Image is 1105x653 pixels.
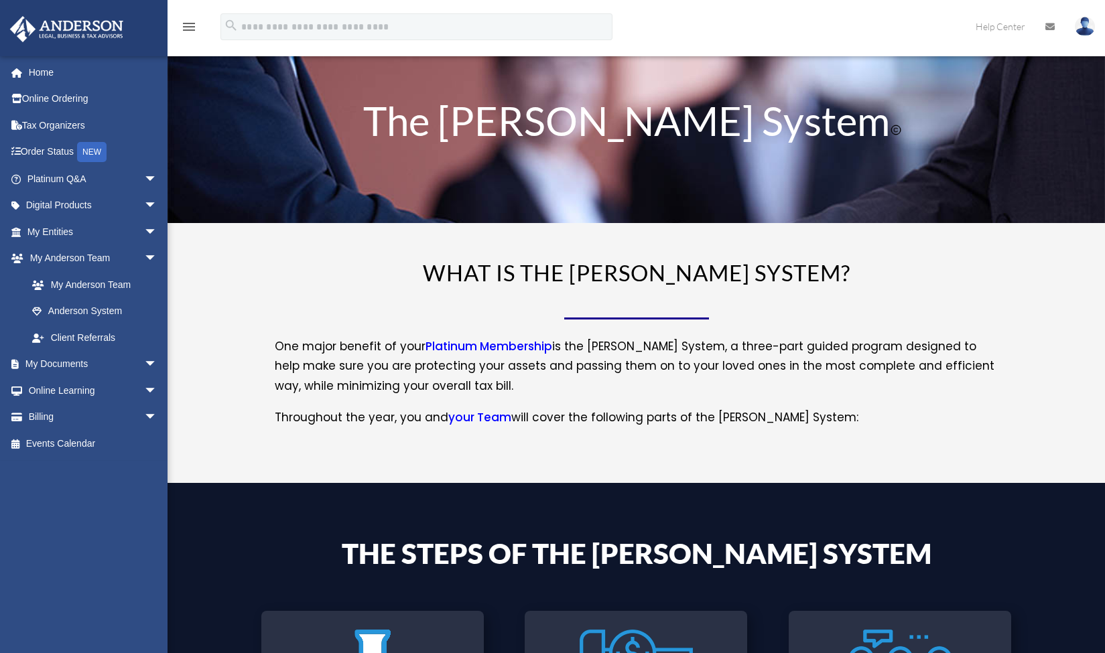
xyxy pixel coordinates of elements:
[181,19,197,35] i: menu
[19,271,178,298] a: My Anderson Team
[9,351,178,378] a: My Documentsarrow_drop_down
[144,165,171,193] span: arrow_drop_down
[224,18,239,33] i: search
[19,298,171,325] a: Anderson System
[6,16,127,42] img: Anderson Advisors Platinum Portal
[9,139,178,166] a: Order StatusNEW
[423,259,850,286] span: WHAT IS THE [PERSON_NAME] SYSTEM?
[275,408,998,428] p: Throughout the year, you and will cover the following parts of the [PERSON_NAME] System:
[275,337,998,408] p: One major benefit of your is the [PERSON_NAME] System, a three-part guided program designed to he...
[19,324,178,351] a: Client Referrals
[9,404,178,431] a: Billingarrow_drop_down
[9,59,178,86] a: Home
[144,245,171,273] span: arrow_drop_down
[9,245,178,272] a: My Anderson Teamarrow_drop_down
[9,218,178,245] a: My Entitiesarrow_drop_down
[9,377,178,404] a: Online Learningarrow_drop_down
[275,100,998,147] h1: The [PERSON_NAME] System
[9,86,178,113] a: Online Ordering
[144,404,171,431] span: arrow_drop_down
[144,377,171,405] span: arrow_drop_down
[144,351,171,378] span: arrow_drop_down
[9,112,178,139] a: Tax Organizers
[9,192,178,219] a: Digital Productsarrow_drop_down
[144,192,171,220] span: arrow_drop_down
[275,539,998,574] h4: The Steps of the [PERSON_NAME] System
[181,23,197,35] a: menu
[9,165,178,192] a: Platinum Q&Aarrow_drop_down
[77,142,107,162] div: NEW
[144,218,171,246] span: arrow_drop_down
[9,430,178,457] a: Events Calendar
[448,409,511,432] a: your Team
[1075,17,1095,36] img: User Pic
[426,338,552,361] a: Platinum Membership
